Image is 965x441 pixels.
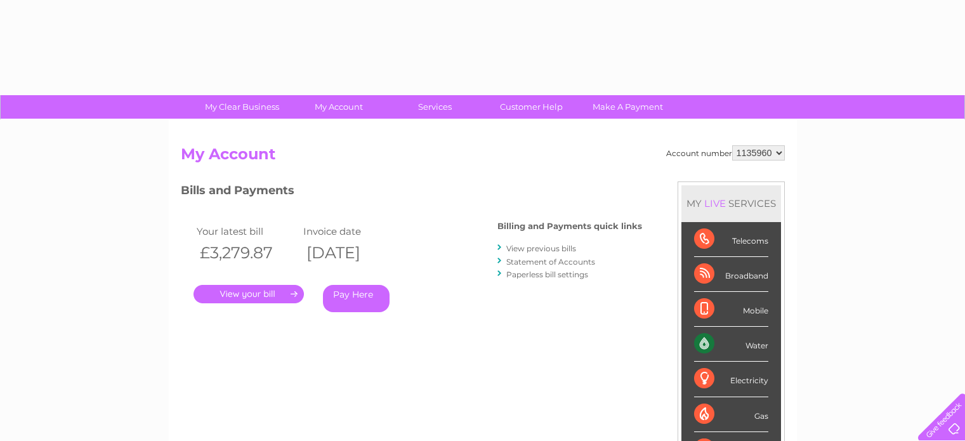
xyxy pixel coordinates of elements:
[497,221,642,231] h4: Billing and Payments quick links
[694,397,768,432] div: Gas
[286,95,391,119] a: My Account
[506,270,588,279] a: Paperless bill settings
[194,285,304,303] a: .
[666,145,785,161] div: Account number
[694,327,768,362] div: Water
[181,181,642,204] h3: Bills and Payments
[323,285,390,312] a: Pay Here
[194,223,301,240] td: Your latest bill
[694,222,768,257] div: Telecoms
[681,185,781,221] div: MY SERVICES
[383,95,487,119] a: Services
[694,257,768,292] div: Broadband
[300,223,407,240] td: Invoice date
[694,292,768,327] div: Mobile
[479,95,584,119] a: Customer Help
[694,362,768,397] div: Electricity
[194,240,301,266] th: £3,279.87
[300,240,407,266] th: [DATE]
[190,95,294,119] a: My Clear Business
[506,257,595,267] a: Statement of Accounts
[575,95,680,119] a: Make A Payment
[181,145,785,169] h2: My Account
[506,244,576,253] a: View previous bills
[702,197,728,209] div: LIVE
